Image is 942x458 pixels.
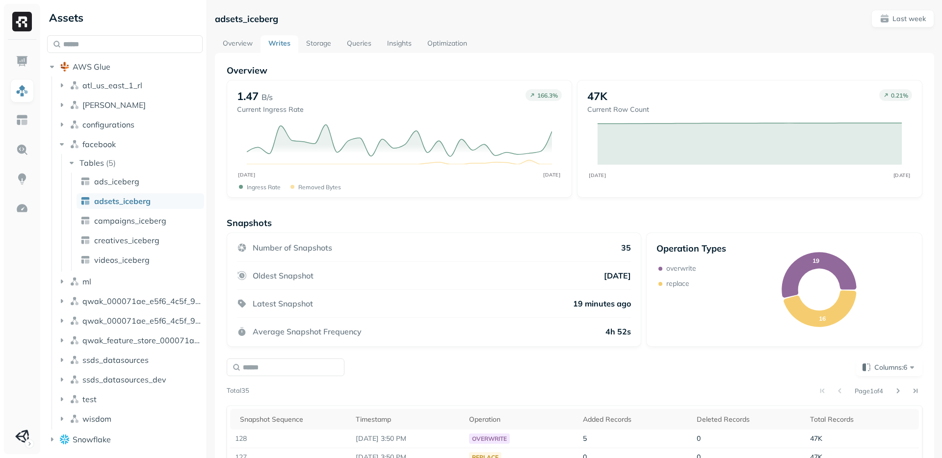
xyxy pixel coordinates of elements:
[57,332,203,348] button: qwak_feature_store_000071ae_e5f6_4c5f_97ab_2b533d00d294
[253,299,313,308] p: Latest Snapshot
[298,35,339,53] a: Storage
[16,55,28,68] img: Dashboard
[697,434,701,443] span: 0
[874,362,917,372] span: Columns: 6
[253,243,332,253] p: Number of Snapshots
[227,386,249,396] p: Total 35
[82,414,111,424] span: wisdom
[70,414,79,424] img: namespace
[82,375,166,384] span: ssds_datasources_dev
[587,89,607,103] p: 47K
[573,299,631,308] p: 19 minutes ago
[47,432,203,447] button: Snowflake
[70,100,79,110] img: namespace
[812,257,819,264] text: 19
[73,62,110,72] span: AWS Glue
[94,196,151,206] span: adsets_iceberg
[227,65,922,76] p: Overview
[57,97,203,113] button: [PERSON_NAME]
[589,172,606,178] tspan: [DATE]
[77,252,204,268] a: videos_iceberg
[94,235,159,245] span: creatives_iceberg
[80,216,90,226] img: table
[70,277,79,286] img: namespace
[697,415,801,424] div: Deleted Records
[82,100,146,110] span: [PERSON_NAME]
[666,279,689,288] p: replace
[16,143,28,156] img: Query Explorer
[82,277,91,286] span: ml
[891,92,908,99] p: 0.21 %
[57,136,203,152] button: facebook
[419,35,475,53] a: Optimization
[893,172,911,178] tspan: [DATE]
[892,14,926,24] p: Last week
[16,202,28,215] img: Optimization
[253,271,314,280] p: Oldest Snapshot
[82,139,116,149] span: facebook
[469,433,510,444] div: overwrite
[94,216,166,226] span: campaigns_iceberg
[82,120,134,129] span: configurations
[339,35,379,53] a: Queries
[605,327,631,336] p: 4h 52s
[261,35,298,53] a: Writes
[70,316,79,326] img: namespace
[70,394,79,404] img: namespace
[47,59,203,75] button: AWS Glue
[544,172,561,178] tspan: [DATE]
[666,264,696,273] p: overwrite
[70,375,79,384] img: namespace
[82,394,97,404] span: test
[253,327,362,336] p: Average Snapshot Frequency
[82,335,203,345] span: qwak_feature_store_000071ae_e5f6_4c5f_97ab_2b533d00d294
[262,91,273,103] p: B/s
[80,235,90,245] img: table
[82,296,203,306] span: qwak_000071ae_e5f6_4c5f_97ab_2b533d00d294_analytics_data
[82,80,142,90] span: atl_us_east_1_rl
[537,92,558,99] p: 166.3 %
[810,415,914,424] div: Total Records
[106,158,116,168] p: ( 5 )
[215,13,278,25] p: adsets_iceberg
[247,183,281,191] p: Ingress Rate
[77,213,204,229] a: campaigns_iceberg
[57,411,203,427] button: wisdom
[94,255,150,265] span: videos_iceberg
[238,172,256,178] tspan: [DATE]
[82,355,149,365] span: ssds_datasources
[77,232,204,248] a: creatives_iceberg
[237,89,259,103] p: 1.47
[57,77,203,93] button: atl_us_east_1_rl
[356,415,460,424] div: Timestamp
[70,80,79,90] img: namespace
[469,415,573,424] div: Operation
[240,415,346,424] div: Snapshot Sequence
[16,173,28,185] img: Insights
[583,434,587,443] span: 5
[77,193,204,209] a: adsets_iceberg
[16,114,28,127] img: Asset Explorer
[810,434,822,443] span: 47K
[57,372,203,387] button: ssds_datasources_dev
[237,105,304,114] p: Current Ingress Rate
[16,84,28,97] img: Assets
[57,274,203,289] button: ml
[80,177,90,186] img: table
[82,316,203,326] span: qwak_000071ae_e5f6_4c5f_97ab_2b533d00d294_analytics_data_view
[57,313,203,329] button: qwak_000071ae_e5f6_4c5f_97ab_2b533d00d294_analytics_data_view
[73,434,111,444] span: Snowflake
[94,177,139,186] span: ads_iceberg
[298,183,341,191] p: Removed bytes
[70,335,79,345] img: namespace
[70,296,79,306] img: namespace
[77,174,204,189] a: ads_iceberg
[60,62,70,72] img: root
[227,217,272,229] p: Snapshots
[57,117,203,132] button: configurations
[656,243,726,254] p: Operation Types
[57,352,203,368] button: ssds_datasources
[604,271,631,280] p: [DATE]
[379,35,419,53] a: Insights
[70,355,79,365] img: namespace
